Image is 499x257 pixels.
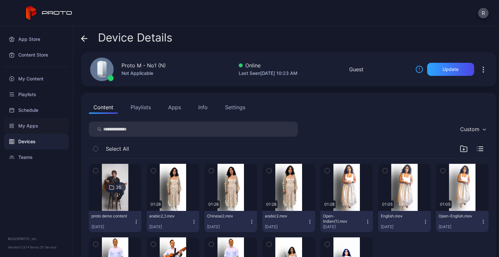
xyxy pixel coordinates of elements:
div: Info [198,103,208,111]
button: Update [427,63,474,76]
a: My Content [4,71,69,87]
button: arabic2_1.mov[DATE] [147,211,199,232]
button: Open-Indian(1).mov[DATE] [320,211,373,232]
a: Content Store [4,47,69,63]
button: Custom [457,122,489,137]
a: Schedule [4,102,69,118]
span: Version 1.13.1 • [8,245,29,249]
span: Device Details [98,31,172,44]
div: Open-Indian(1).mov [323,214,359,224]
a: My Apps [4,118,69,134]
div: © 2025 PROTO, Inc. [8,236,65,241]
div: arabic2_1.mov [149,214,185,219]
button: arabic2.mov[DATE] [262,211,315,232]
div: Proto M - No1 (N) [121,61,166,69]
div: Custom [460,126,479,132]
div: English.mov [381,214,417,219]
div: Last Seen [DATE] 10:23 AM [239,69,298,77]
div: [DATE] [439,224,481,230]
button: R [478,8,489,18]
a: Devices [4,134,69,149]
div: Settings [225,103,245,111]
a: Playlists [4,87,69,102]
div: Chinese2.mov [207,214,243,219]
div: [DATE] [265,224,307,230]
div: Not Applicable [121,69,166,77]
div: 35 [116,184,121,190]
div: [DATE] [91,224,134,230]
button: Chinese2.mov[DATE] [204,211,257,232]
a: Teams [4,149,69,165]
div: [DATE] [149,224,191,230]
div: arabic2.mov [265,214,301,219]
div: [DATE] [207,224,249,230]
button: Apps [164,101,185,114]
button: Info [194,101,212,114]
button: Content [89,101,118,114]
button: proto demo content[DATE] [89,211,141,232]
button: Playlists [126,101,155,114]
div: Guest [349,65,363,73]
button: Open-English.mov[DATE] [436,211,489,232]
div: [DATE] [323,224,365,230]
a: Terms Of Service [29,245,56,249]
a: App Store [4,31,69,47]
span: Select All [106,145,129,153]
div: Online [239,61,298,69]
div: [DATE] [381,224,423,230]
div: Open-English.mov [439,214,475,219]
button: Settings [220,101,250,114]
button: English.mov[DATE] [378,211,431,232]
div: Update [443,67,459,72]
div: proto demo content [91,214,127,219]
